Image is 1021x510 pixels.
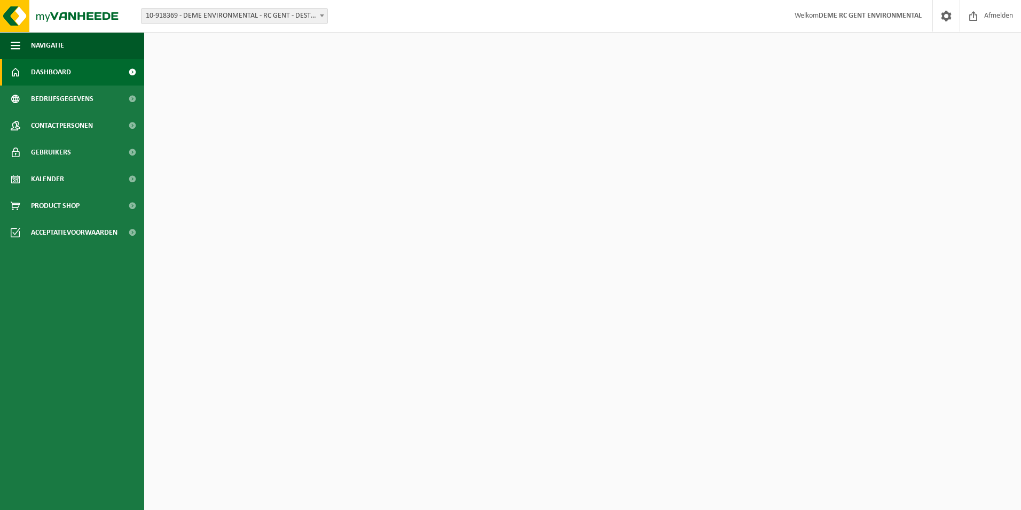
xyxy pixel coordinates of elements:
[31,219,117,246] span: Acceptatievoorwaarden
[819,12,922,20] strong: DEME RC GENT ENVIRONMENTAL
[31,59,71,86] span: Dashboard
[31,112,93,139] span: Contactpersonen
[31,192,80,219] span: Product Shop
[31,139,71,166] span: Gebruikers
[31,86,93,112] span: Bedrijfsgegevens
[31,32,64,59] span: Navigatie
[141,8,328,24] span: 10-918369 - DEME ENVIRONMENTAL - RC GENT - DESTELDONK
[142,9,327,24] span: 10-918369 - DEME ENVIRONMENTAL - RC GENT - DESTELDONK
[31,166,64,192] span: Kalender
